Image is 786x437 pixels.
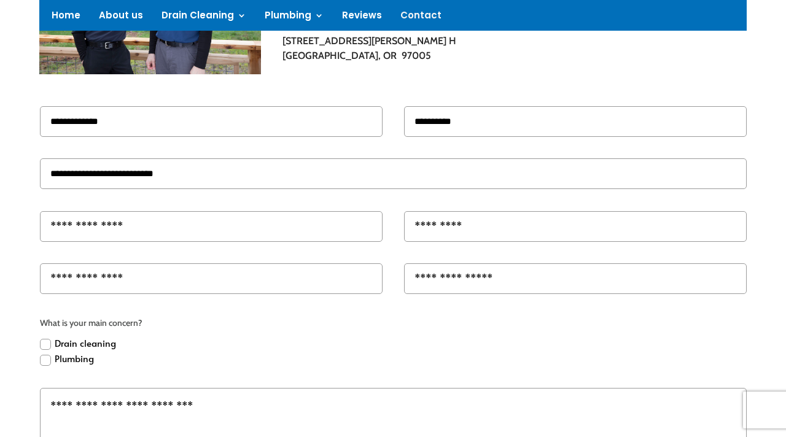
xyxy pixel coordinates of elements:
[52,11,80,25] a: Home
[342,11,382,25] a: Reviews
[40,316,747,331] span: What is your main concern?
[282,35,456,47] span: [STREET_ADDRESS][PERSON_NAME] H
[40,335,116,351] label: Drain cleaning
[40,350,94,366] label: Plumbing
[99,11,143,25] a: About us
[265,11,324,25] a: Plumbing
[400,11,442,25] a: Contact
[282,50,431,61] span: [GEOGRAPHIC_DATA], OR 97005
[161,11,246,25] a: Drain Cleaning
